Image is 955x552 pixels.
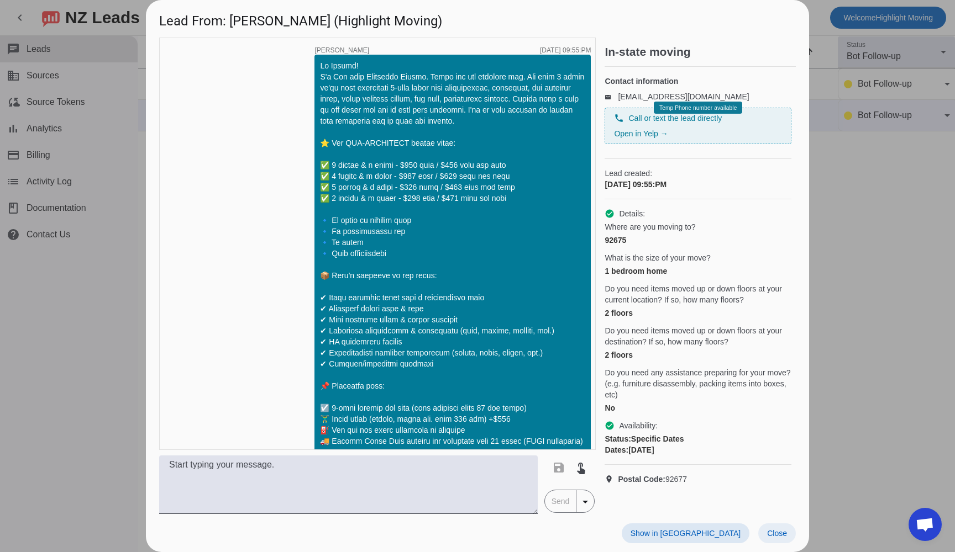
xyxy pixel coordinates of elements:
[605,209,615,219] mat-icon: check_circle
[618,92,749,101] a: [EMAIL_ADDRESS][DOMAIN_NAME]
[605,94,618,99] mat-icon: email
[605,235,791,246] div: 92675
[605,283,791,305] span: Do you need items moved up or down floors at your current location? If so, how many floors?
[767,529,787,538] span: Close
[619,208,645,219] span: Details:
[605,307,791,319] div: 2 floors
[618,475,665,484] strong: Postal Code:
[314,47,369,54] span: [PERSON_NAME]
[618,474,687,485] span: 92677
[605,266,791,277] div: 1 bedroom home
[614,129,668,138] a: Open in Yelp →
[605,221,695,232] span: Where are you moving to?
[605,433,791,444] div: Specific Dates
[614,113,624,123] mat-icon: phone
[574,461,587,474] mat-icon: touch_app
[605,421,615,431] mat-icon: check_circle
[605,367,791,400] span: Do you need any assistance preparing for your move? (e.g. furniture disassembly, packing items in...
[605,325,791,347] span: Do you need items moved up or down floors at your destination? If so, how many floors?
[605,179,791,190] div: [DATE] 09:55:PM
[605,168,791,179] span: Lead created:
[758,523,796,543] button: Close
[659,105,737,111] span: Temp Phone number available
[579,495,592,508] mat-icon: arrow_drop_down
[540,47,591,54] div: [DATE] 09:55:PM
[619,420,658,431] span: Availability:
[909,508,942,541] div: Open chat
[605,46,796,57] h2: In-state moving
[631,529,741,538] span: Show in [GEOGRAPHIC_DATA]
[605,252,710,263] span: What is the size of your move?
[605,434,631,443] strong: Status:
[605,402,791,413] div: No
[605,475,618,484] mat-icon: location_on
[605,445,628,454] strong: Dates:
[628,113,722,124] span: Call or text the lead directly
[605,76,791,87] h4: Contact information
[605,349,791,360] div: 2 floors
[622,523,749,543] button: Show in [GEOGRAPHIC_DATA]
[605,444,791,455] div: [DATE]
